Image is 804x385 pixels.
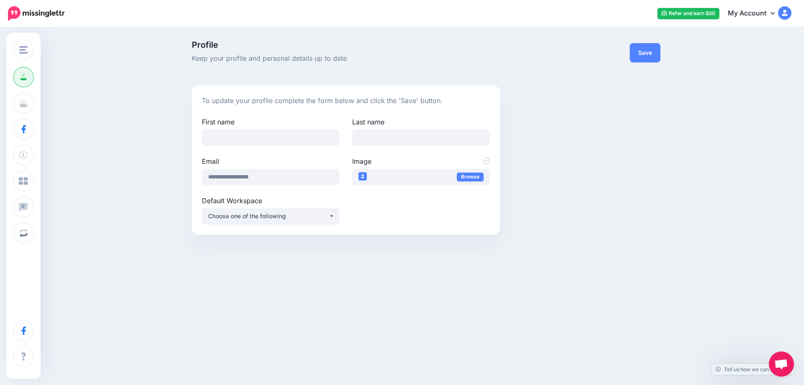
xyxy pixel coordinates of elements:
label: Image [352,156,490,166]
label: Email [202,156,340,166]
a: Refer and earn $50 [657,8,719,19]
label: Default Workspace [202,196,340,206]
span: Keep your profile and personal details up to date [192,53,500,64]
a: Browse [457,173,484,181]
img: menu.png [19,46,28,54]
a: Ouvrir le chat [769,351,794,377]
a: My Account [719,3,791,24]
div: Choose one of the following [208,211,329,221]
a: Tell us how we can improve [711,364,794,375]
span: Profile [192,41,500,49]
button: Save [630,43,660,62]
p: To update your profile complete the form below and click the 'Save' button. [202,96,490,106]
img: user_default_image_thumb.png [358,172,367,181]
img: Missinglettr [8,6,64,21]
button: Choose one of the following [202,208,340,225]
label: Last name [352,117,490,127]
label: First name [202,117,340,127]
